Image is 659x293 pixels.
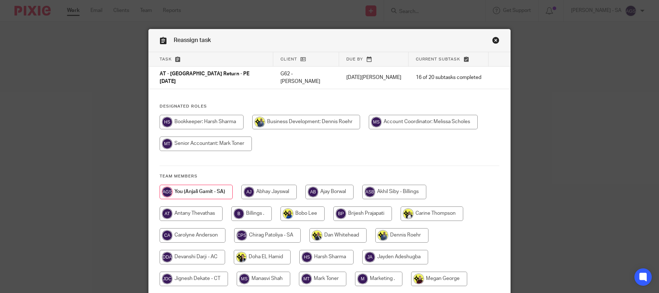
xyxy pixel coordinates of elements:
h4: Designated Roles [160,104,500,109]
p: G62 - [PERSON_NAME] [280,70,332,85]
span: Reassign task [174,37,211,43]
td: 16 of 20 subtasks completed [409,67,489,89]
span: Client [280,57,297,61]
a: Close this dialog window [492,37,499,46]
span: Due by [346,57,363,61]
h4: Team members [160,173,500,179]
span: AT - [GEOGRAPHIC_DATA] Return - PE [DATE] [160,71,249,84]
span: Task [160,57,172,61]
p: [DATE][PERSON_NAME] [346,74,401,81]
span: Current subtask [416,57,460,61]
